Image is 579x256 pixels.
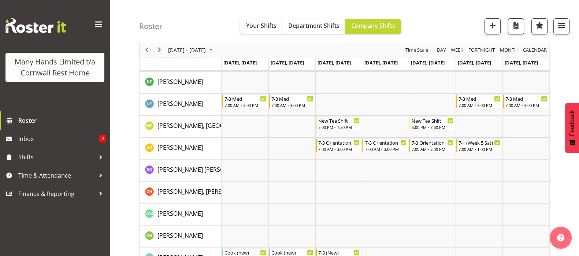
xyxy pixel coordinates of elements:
[246,22,276,30] span: Your Shifts
[316,116,362,130] div: Foote, Madison"s event - New Tea Shift Begin From Wednesday, November 15, 2023 at 5:00:00 PM GMT+...
[468,45,496,55] span: Fortnight
[155,45,164,55] button: Next
[157,209,203,218] span: [PERSON_NAME]
[412,124,453,130] div: 5:00 PM - 7:30 PM
[141,42,153,57] div: Previous
[467,45,496,55] button: Fortnight
[450,45,464,55] span: Week
[458,59,491,66] span: [DATE], [DATE]
[157,122,264,130] span: [PERSON_NAME], [GEOGRAPHIC_DATA]
[499,45,519,55] button: Timeline Month
[157,144,203,152] span: [PERSON_NAME]
[142,45,152,55] button: Previous
[412,117,453,124] div: New Tea Shift
[412,146,453,152] div: 7:00 AM - 3:00 PM
[318,124,360,130] div: 5:00 PM - 7:30 PM
[157,231,203,240] a: [PERSON_NAME]
[365,146,407,152] div: 7:00 AM - 3:00 PM
[157,187,251,196] a: [PERSON_NAME], [PERSON_NAME]
[18,133,99,144] span: Inbox
[157,166,250,174] span: [PERSON_NAME] [PERSON_NAME]
[282,19,345,34] button: Department Shifts
[505,59,538,66] span: [DATE], [DATE]
[450,45,465,55] button: Timeline Week
[223,59,257,66] span: [DATE], [DATE]
[316,138,362,152] div: Galvez, Angeline"s event - 7-3 Orientation Begin From Wednesday, November 15, 2023 at 7:00:00 AM ...
[222,94,268,108] div: Flynn, Leeane"s event - 7-3 Med Begin From Monday, November 13, 2023 at 7:00:00 AM GMT+13:00 Ends...
[271,59,304,66] span: [DATE], [DATE]
[140,94,222,116] td: Flynn, Leeane resource
[569,110,575,136] span: Feedback
[565,103,579,153] button: Feedback - Show survey
[140,160,222,182] td: Galvez, Reigna Joy resource
[499,45,519,55] span: Month
[436,45,446,55] span: Day
[157,121,264,130] a: [PERSON_NAME], [GEOGRAPHIC_DATA]
[318,59,351,66] span: [DATE], [DATE]
[318,146,360,152] div: 7:00 AM - 3:00 PM
[18,115,106,126] span: Roster
[318,117,360,124] div: New Tea Shift
[456,138,502,152] div: Galvez, Angeline"s event - 7-1 (Week 5 Sat) Begin From Saturday, November 18, 2023 at 7:00:00 AM ...
[224,95,266,102] div: 7-3 Med
[157,143,203,152] a: [PERSON_NAME]
[240,19,282,34] button: Your Shifts
[557,234,564,241] img: help-xxl-2.png
[140,204,222,226] td: Harper, Wendy-Mae resource
[412,139,453,146] div: 7-3 Orientation
[140,116,222,138] td: Foote, Madison resource
[271,95,313,102] div: 7-3 Med
[522,45,548,55] span: calendar
[157,209,203,218] a: [PERSON_NAME]
[522,45,548,55] button: Month
[271,249,313,256] div: Cook (new)
[508,18,524,34] button: Download a PDF of the roster according to the set date range.
[157,100,203,108] span: [PERSON_NAME]
[459,139,500,146] div: 7-1 (Week 5 Sat)
[365,139,407,146] div: 7-3 Orientation
[404,45,430,55] button: Time Scale
[269,94,315,108] div: Flynn, Leeane"s event - 7-3 Med Begin From Tuesday, November 14, 2023 at 7:00:00 AM GMT+13:00 End...
[157,188,251,196] span: [PERSON_NAME], [PERSON_NAME]
[505,102,547,108] div: 7:00 AM - 3:00 PM
[140,138,222,160] td: Galvez, Angeline resource
[140,226,222,248] td: Henderson, Kim resource
[99,135,106,142] span: 2
[167,45,216,55] button: November 13 - 19, 2023
[157,78,203,86] span: [PERSON_NAME]
[411,59,444,66] span: [DATE], [DATE]
[318,139,360,146] div: 7-3 Orientation
[288,22,339,30] span: Department Shifts
[485,18,501,34] button: Add a new shift
[553,18,569,34] button: Filter Shifts
[351,22,395,30] span: Company Shifts
[318,249,360,256] div: 7-3 (New)
[505,95,547,102] div: 7-3 Med
[13,56,97,78] div: Many Hands Limited t/a Cornwall Rest Home
[271,102,313,108] div: 7:00 AM - 3:00 PM
[18,188,95,199] span: Finance & Reporting
[531,18,548,34] button: Highlight an important date within the roster.
[224,249,266,256] div: Cook (new)
[436,45,447,55] button: Timeline Day
[140,72,222,94] td: Fairbrother, Deborah resource
[167,45,207,55] span: [DATE] - [DATE]
[18,170,95,181] span: Time & Attendance
[409,116,455,130] div: Foote, Madison"s event - New Tea Shift Begin From Friday, November 17, 2023 at 5:00:00 PM GMT+13:...
[456,94,502,108] div: Flynn, Leeane"s event - 7-3 Med Begin From Saturday, November 18, 2023 at 7:00:00 AM GMT+13:00 En...
[224,102,266,108] div: 7:00 AM - 3:00 PM
[157,231,203,240] span: [PERSON_NAME]
[157,99,203,108] a: [PERSON_NAME]
[405,45,429,55] span: Time Scale
[503,94,549,108] div: Flynn, Leeane"s event - 7-3 Med Begin From Sunday, November 19, 2023 at 7:00:00 AM GMT+13:00 Ends...
[459,95,500,102] div: 7-3 Med
[157,77,203,86] a: [PERSON_NAME]
[140,182,222,204] td: Hannecart, Charline resource
[18,152,95,163] span: Shifts
[139,22,163,30] h4: Roster
[345,19,401,34] button: Company Shifts
[459,146,500,152] div: 7:00 AM - 1:00 PM
[157,165,250,174] a: [PERSON_NAME] [PERSON_NAME]
[5,18,66,33] img: Rosterit website logo
[409,138,455,152] div: Galvez, Angeline"s event - 7-3 Orientation Begin From Friday, November 17, 2023 at 7:00:00 AM GMT...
